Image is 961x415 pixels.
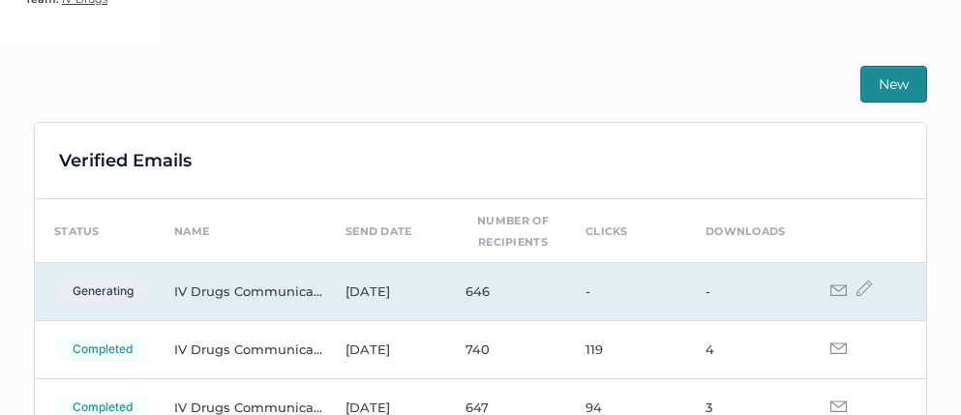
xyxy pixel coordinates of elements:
div: completed [54,337,151,362]
img: email-icon-grey.d9de4670.svg [830,342,847,354]
div: generating [54,279,151,304]
td: IV Drugs Communications [155,320,326,378]
img: email-icon-grey.d9de4670.svg [830,284,847,296]
div: downloads [706,221,786,242]
div: number of recipients [465,210,560,252]
td: IV Drugs Communications [155,262,326,320]
img: email-icon-grey.d9de4670.svg [830,400,847,412]
button: New [860,66,927,103]
div: clicks [586,221,628,242]
img: pencil-grey.c559b677.svg [856,281,872,296]
td: [DATE] [326,320,446,378]
div: Verified Emails [59,147,192,174]
td: 4 [686,320,806,378]
td: 119 [566,320,686,378]
div: send date [345,221,412,242]
div: status [54,221,100,242]
td: 740 [446,320,566,378]
td: - [686,262,806,320]
td: 646 [446,262,566,320]
div: name [174,221,209,242]
td: [DATE] [326,262,446,320]
span: New [879,67,909,102]
td: - [566,262,686,320]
